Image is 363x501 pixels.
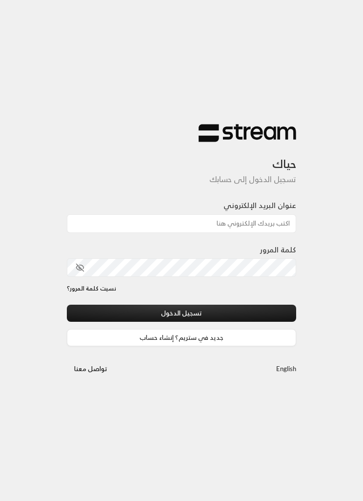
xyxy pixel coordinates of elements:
[67,361,115,378] button: تواصل معنا
[67,284,116,293] a: نسيت كلمة المرور؟
[72,259,88,276] button: toggle password visibility
[260,245,296,256] label: كلمة المرور
[67,305,296,322] button: تسجيل الدخول
[67,175,296,184] h5: تسجيل الدخول إلى حسابك
[67,363,115,375] a: تواصل معنا
[276,361,296,378] a: English
[67,214,296,233] input: اكتب بريدك الإلكتروني هنا
[67,329,296,346] a: جديد في ستريم؟ إنشاء حساب
[223,200,296,211] label: عنوان البريد الإلكتروني
[67,143,296,171] h3: حياك
[199,124,296,143] img: Stream Logo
